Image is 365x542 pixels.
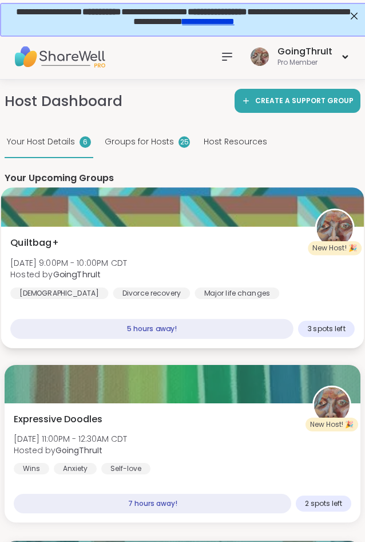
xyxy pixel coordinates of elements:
[80,136,91,148] div: 6
[305,499,342,508] span: 2 spots left
[178,136,190,148] div: 25
[5,91,122,111] h1: Host Dashboard
[14,37,105,77] img: ShareWell Nav Logo
[314,387,350,423] img: GoingThruIt
[10,288,108,299] div: [DEMOGRAPHIC_DATA]
[255,96,354,106] span: Create a support group
[105,136,174,148] span: Groups for Hosts
[308,241,362,255] div: New Host! 🎉
[235,89,360,113] a: Create a support group
[307,324,345,333] span: 3 spots left
[101,463,150,474] div: Self-love
[14,413,102,426] span: Expressive Doodles
[10,236,59,250] span: Quiltbag+
[54,463,97,474] div: Anxiety
[251,48,269,66] img: GoingThruIt
[14,463,49,474] div: Wins
[5,172,360,184] h4: Your Upcoming Groups
[14,445,127,456] span: Hosted by
[10,319,293,339] div: 5 hours away!
[14,494,291,513] div: 7 hours away!
[204,136,267,148] span: Host Resources
[277,45,332,58] div: GoingThruIt
[55,445,102,456] b: GoingThruIt
[7,136,75,148] span: Your Host Details
[306,418,358,431] div: New Host! 🎉
[317,210,353,246] img: GoingThruIt
[14,433,127,445] span: [DATE] 11:00PM - 12:30AM CDT
[10,269,127,280] span: Hosted by
[195,288,279,299] div: Major life changes
[53,269,101,280] b: GoingThruIt
[277,58,332,68] div: Pro Member
[10,257,127,269] span: [DATE] 9:00PM - 10:00PM CDT
[113,288,191,299] div: Divorce recovery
